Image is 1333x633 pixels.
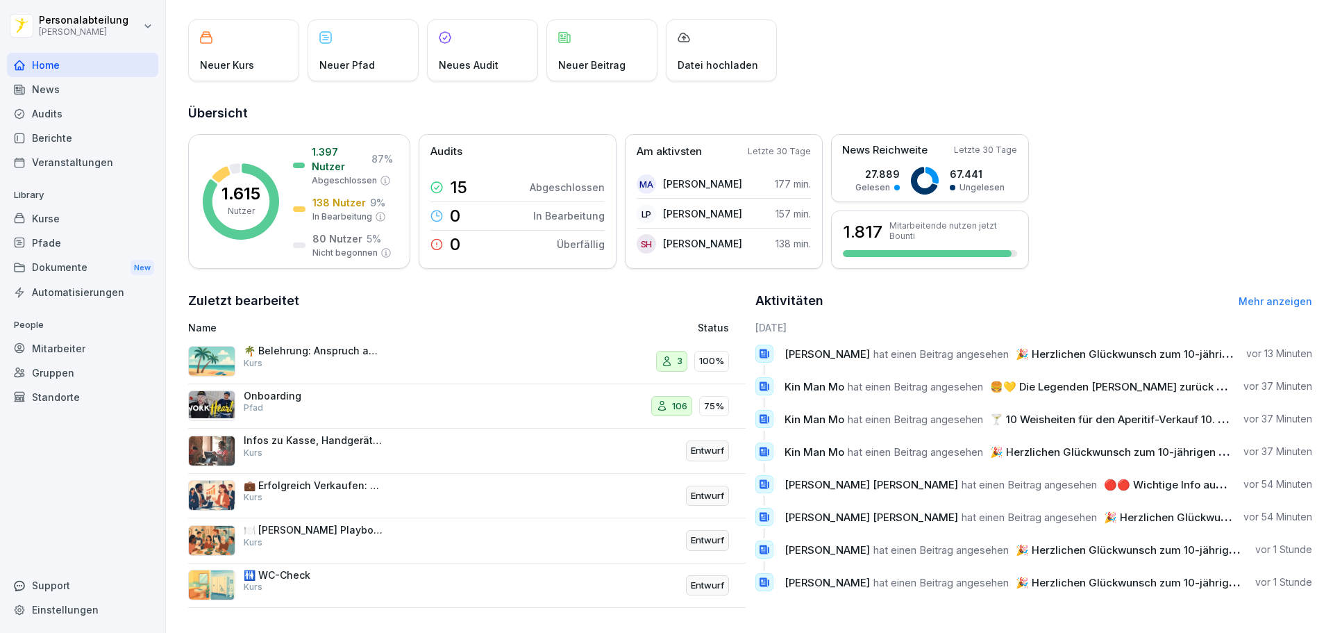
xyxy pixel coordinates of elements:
[7,231,158,255] a: Pfade
[244,569,383,582] p: 🚻 WC-Check
[188,518,746,564] a: 🍽️ [PERSON_NAME] PlaybookKursEntwurf
[1243,379,1312,393] p: vor 37 Minuten
[228,205,255,217] p: Nutzer
[848,380,983,393] span: hat einen Beitrag angesehen
[1243,477,1312,491] p: vor 54 Minuten
[188,291,746,311] h2: Zuletzt bearbeitet
[889,220,1017,241] p: Mitarbeitende nutzen jetzt Bounti
[785,576,870,589] span: [PERSON_NAME]
[637,174,656,194] div: MA
[200,58,254,72] p: Neuer Kurs
[530,180,605,195] p: Abgeschlossen
[244,491,262,504] p: Kurs
[699,354,724,368] p: 100%
[450,179,467,196] p: 15
[370,195,385,210] p: 9 %
[785,543,870,557] span: [PERSON_NAME]
[698,320,729,335] p: Status
[533,208,605,223] p: In Bearbeitung
[1243,445,1312,459] p: vor 37 Minuten
[842,142,928,158] p: News Reichweite
[785,413,844,426] span: Kin Man Mo
[7,53,158,77] a: Home
[7,255,158,281] a: DokumenteNew
[188,480,235,511] img: elhrexh7bm1zs7xeh2a9f3un.png
[7,126,158,150] a: Berichte
[558,58,626,72] p: Neuer Beitrag
[7,385,158,409] div: Standorte
[188,525,235,556] img: fus0lrw6br91euh7ojuq1zn4.png
[7,77,158,101] a: News
[663,236,742,251] p: [PERSON_NAME]
[244,402,263,414] p: Pfad
[371,151,393,166] p: 87 %
[785,478,958,491] span: [PERSON_NAME] [PERSON_NAME]
[755,320,1313,335] h6: [DATE]
[7,314,158,336] p: People
[959,181,1005,194] p: Ungelesen
[7,280,158,304] a: Automatisierungen
[843,220,882,244] h3: 1.817
[7,361,158,385] a: Gruppen
[39,27,128,37] p: [PERSON_NAME]
[755,291,823,311] h2: Aktivitäten
[848,413,983,426] span: hat einen Beitrag angesehen
[785,380,844,393] span: Kin Man Mo
[950,167,1005,181] p: 67.441
[7,206,158,231] a: Kurse
[221,186,260,202] p: 1.615
[188,384,746,429] a: OnboardingPfad10675%
[319,58,375,72] p: Neuer Pfad
[637,204,656,224] div: LP
[244,447,262,459] p: Kurs
[439,58,498,72] p: Neues Audit
[1255,575,1312,589] p: vor 1 Stunde
[188,391,235,421] img: xsq6pif1bkyf9agazq77nwco.png
[1255,543,1312,557] p: vor 1 Stunde
[557,237,605,252] p: Überfällig
[873,347,1009,361] span: hat einen Beitrag angesehen
[7,255,158,281] div: Dokumente
[188,346,235,377] img: s9mc00x6ussfrb3lxoajtb4r.png
[188,429,746,474] a: Infos zu Kasse, Handgeräten, GutscheinhandlingKursEntwurf
[776,236,811,251] p: 138 min.
[244,357,262,370] p: Kurs
[7,101,158,126] div: Audits
[430,144,462,160] p: Audits
[244,390,383,402] p: Onboarding
[873,576,1009,589] span: hat einen Beitrag angesehen
[1243,510,1312,524] p: vor 54 Minuten
[672,400,687,413] p: 106
[244,581,262,593] p: Kurs
[7,150,158,174] a: Veranstaltungen
[7,573,158,598] div: Support
[7,598,158,622] a: Einstellungen
[188,339,746,384] a: 🌴 Belehrung: Anspruch auf bezahlten Erholungsurlaub und [PERSON_NAME]Kurs3100%
[785,445,844,459] span: Kin Man Mo
[7,336,158,361] div: Mitarbeiter
[450,236,460,253] p: 0
[312,247,378,259] p: Nicht begonnen
[748,145,811,158] p: Letzte 30 Tage
[776,206,811,221] p: 157 min.
[188,320,537,335] p: Name
[244,345,383,357] p: 🌴 Belehrung: Anspruch auf bezahlten Erholungsurlaub und [PERSON_NAME]
[312,195,366,210] p: 138 Nutzer
[312,231,362,246] p: 80 Nutzer
[663,176,742,191] p: [PERSON_NAME]
[785,347,870,361] span: [PERSON_NAME]
[691,489,724,503] p: Entwurf
[39,15,128,26] p: Personalabteilung
[637,234,656,254] div: SH
[678,58,758,72] p: Datei hochladen
[691,444,724,458] p: Entwurf
[704,400,724,413] p: 75%
[312,145,367,174] p: 1.397 Nutzer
